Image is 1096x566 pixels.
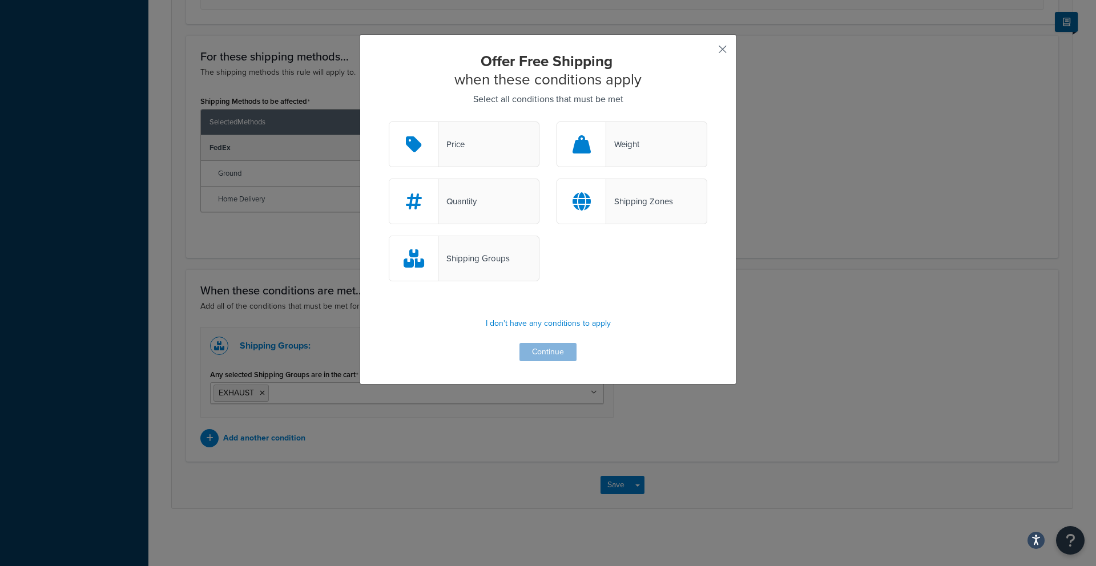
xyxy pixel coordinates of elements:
[606,136,639,152] div: Weight
[606,193,673,209] div: Shipping Zones
[389,316,707,331] p: I don't have any conditions to apply
[438,136,465,152] div: Price
[481,50,613,72] strong: Offer Free Shipping
[389,52,707,88] h2: when these conditions apply
[438,193,477,209] div: Quantity
[389,91,707,107] p: Select all conditions that must be met
[438,250,510,266] div: Shipping Groups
